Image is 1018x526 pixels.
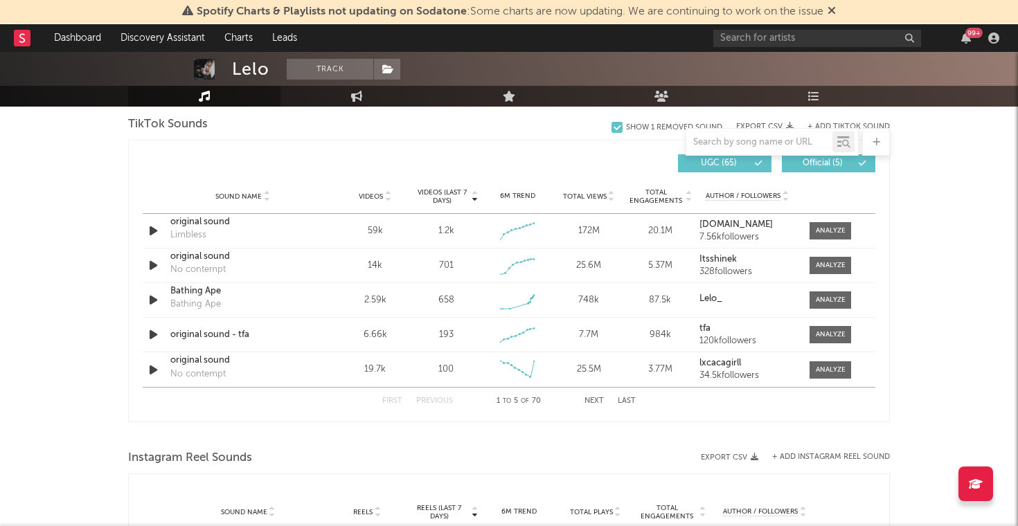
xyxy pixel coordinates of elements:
[557,293,621,307] div: 748k
[782,154,875,172] button: Official(5)
[961,33,971,44] button: 99+
[343,259,407,273] div: 14k
[628,293,693,307] div: 87.5k
[439,328,454,342] div: 193
[686,137,832,148] input: Search by song name or URL
[343,363,407,377] div: 19.7k
[628,328,693,342] div: 984k
[699,220,796,230] a: [DOMAIN_NAME]
[414,188,470,205] span: Videos (last 7 days)
[699,255,796,264] a: Itsshinek
[557,224,621,238] div: 172M
[382,397,402,405] button: First
[438,224,454,238] div: 1.2k
[736,123,794,131] button: Export CSV
[343,224,407,238] div: 59k
[699,220,773,229] strong: [DOMAIN_NAME]
[699,336,796,346] div: 120k followers
[713,30,921,47] input: Search for artists
[439,259,454,273] div: 701
[128,116,208,133] span: TikTok Sounds
[701,453,758,462] button: Export CSV
[584,397,604,405] button: Next
[828,6,836,17] span: Dismiss
[343,328,407,342] div: 6.66k
[481,393,557,410] div: 1 5 70
[699,324,796,334] a: tfa
[359,192,383,201] span: Videos
[438,363,454,377] div: 100
[618,397,636,405] button: Last
[287,59,373,80] button: Track
[699,294,722,303] strong: Lelo_
[723,507,798,516] span: Author / Followers
[628,259,693,273] div: 5.37M
[170,250,315,264] a: original sound
[353,508,373,516] span: Reels
[791,159,855,167] span: Official ( 5 )
[626,123,722,132] div: Show 1 Removed Sound
[637,504,698,520] span: Total Engagements
[111,24,215,52] a: Discovery Assistant
[197,6,467,17] span: Spotify Charts & Playlists not updating on Sodatone
[772,453,890,461] button: + Add Instagram Reel Sound
[699,294,796,304] a: Lelo_
[557,328,621,342] div: 7.7M
[438,293,454,307] div: 658
[699,255,737,264] strong: Itsshinek
[170,328,315,342] a: original sound - tfa
[170,298,221,311] div: Bathing Ape
[170,263,226,277] div: No contempt
[128,450,252,466] span: Instagram Reel Sounds
[416,397,453,405] button: Previous
[699,267,796,277] div: 328 followers
[628,188,684,205] span: Total Engagements
[485,507,554,517] div: 6M Trend
[687,159,751,167] span: UGC ( 65 )
[563,192,607,201] span: Total Views
[215,192,262,201] span: Sound Name
[807,123,890,131] button: + Add TikTok Sound
[262,24,307,52] a: Leads
[699,371,796,381] div: 34.5k followers
[197,6,823,17] span: : Some charts are now updating. We are continuing to work on the issue
[221,508,267,516] span: Sound Name
[170,368,226,381] div: No contempt
[409,504,470,520] span: Reels (last 7 days)
[794,123,890,131] button: + Add TikTok Sound
[343,293,407,307] div: 2.59k
[170,228,206,242] div: Limbless
[570,508,613,516] span: Total Plays
[678,154,771,172] button: UGC(65)
[170,354,315,368] a: original sound
[557,259,621,273] div: 25.6M
[699,359,796,368] a: lxcacagirll
[521,398,529,404] span: of
[699,324,711,333] strong: tfa
[170,215,315,229] a: original sound
[699,233,796,242] div: 7.56k followers
[699,359,741,368] strong: lxcacagirll
[557,363,621,377] div: 25.5M
[706,192,780,201] span: Author / Followers
[485,191,550,201] div: 6M Trend
[758,453,890,461] div: + Add Instagram Reel Sound
[215,24,262,52] a: Charts
[965,28,983,38] div: 99 +
[44,24,111,52] a: Dashboard
[628,363,693,377] div: 3.77M
[628,224,693,238] div: 20.1M
[232,59,269,80] div: Lelo
[170,284,315,298] a: Bathing Ape
[503,398,511,404] span: to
